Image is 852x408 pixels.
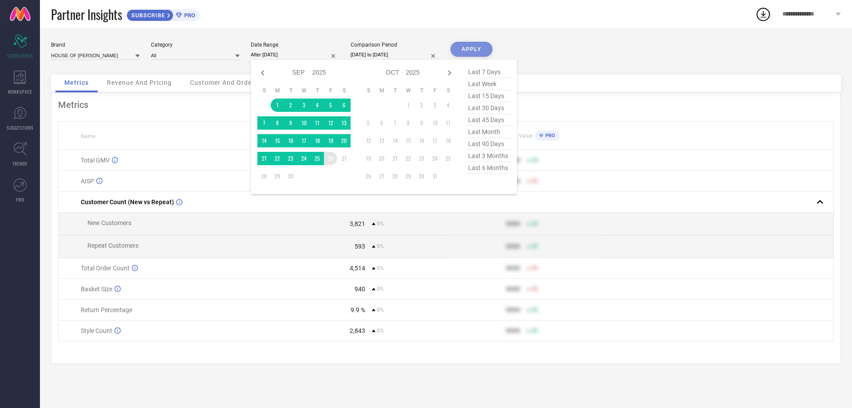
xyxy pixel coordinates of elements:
td: Fri Sep 19 2025 [324,134,337,147]
div: 9999 [506,220,520,227]
div: Category [151,42,240,48]
span: 50 [532,286,538,292]
div: 940 [355,285,365,293]
span: last week [466,78,510,90]
input: Select date range [251,50,339,59]
td: Thu Oct 09 2025 [415,116,428,130]
span: SUGGESTIONS [7,124,34,131]
td: Thu Sep 11 2025 [311,116,324,130]
td: Mon Sep 29 2025 [271,170,284,183]
td: Fri Oct 31 2025 [428,170,442,183]
td: Sun Oct 19 2025 [362,152,375,165]
td: Fri Oct 03 2025 [428,99,442,112]
span: Total GMV [81,157,110,164]
td: Tue Oct 21 2025 [388,152,402,165]
th: Wednesday [297,87,311,94]
th: Saturday [337,87,351,94]
td: Tue Oct 28 2025 [388,170,402,183]
span: 50 [532,243,538,250]
th: Sunday [257,87,271,94]
span: New Customers [87,219,131,226]
td: Wed Sep 10 2025 [297,116,311,130]
div: Brand [51,42,140,48]
td: Fri Oct 24 2025 [428,152,442,165]
td: Thu Sep 04 2025 [311,99,324,112]
td: Mon Sep 15 2025 [271,134,284,147]
td: Thu Oct 30 2025 [415,170,428,183]
div: 4,514 [350,265,365,272]
th: Friday [428,87,442,94]
input: Select comparison period [351,50,439,59]
div: Date Range [251,42,339,48]
th: Tuesday [388,87,402,94]
td: Tue Sep 02 2025 [284,99,297,112]
span: 0% [377,265,384,271]
td: Sat Oct 25 2025 [442,152,455,165]
td: Mon Sep 22 2025 [271,152,284,165]
td: Tue Oct 14 2025 [388,134,402,147]
span: last 7 days [466,66,510,78]
td: Sat Sep 27 2025 [337,152,351,165]
td: Wed Sep 03 2025 [297,99,311,112]
span: 50 [532,221,538,227]
th: Friday [324,87,337,94]
div: Next month [444,67,455,78]
span: 0% [377,243,384,250]
span: AISP [81,178,94,185]
span: Metrics [64,79,89,86]
span: PRO [543,133,555,139]
th: Tuesday [284,87,297,94]
td: Tue Sep 23 2025 [284,152,297,165]
span: 50 [532,265,538,271]
td: Wed Sep 24 2025 [297,152,311,165]
span: 50 [532,157,538,163]
th: Sunday [362,87,375,94]
div: Comparison Period [351,42,439,48]
td: Thu Oct 02 2025 [415,99,428,112]
td: Tue Sep 16 2025 [284,134,297,147]
span: 50 [532,328,538,334]
th: Monday [375,87,388,94]
td: Mon Oct 06 2025 [375,116,388,130]
td: Sat Oct 04 2025 [442,99,455,112]
div: 9999 [506,243,520,250]
td: Sun Sep 21 2025 [257,152,271,165]
div: 9999 [506,327,520,334]
td: Sun Sep 14 2025 [257,134,271,147]
td: Wed Sep 17 2025 [297,134,311,147]
td: Wed Oct 15 2025 [402,134,415,147]
td: Mon Sep 08 2025 [271,116,284,130]
span: 0% [377,221,384,227]
th: Thursday [311,87,324,94]
th: Wednesday [402,87,415,94]
td: Mon Oct 27 2025 [375,170,388,183]
td: Fri Oct 17 2025 [428,134,442,147]
span: Total Order Count [81,265,130,272]
td: Fri Oct 10 2025 [428,116,442,130]
td: Sun Oct 26 2025 [362,170,375,183]
span: Name [81,133,95,139]
span: last 6 months [466,162,510,174]
div: 9999 [506,306,520,313]
span: Customer Count (New vs Repeat) [81,198,174,206]
td: Sat Sep 06 2025 [337,99,351,112]
span: PRO [182,12,195,19]
td: Thu Sep 25 2025 [311,152,324,165]
td: Sat Oct 18 2025 [442,134,455,147]
td: Mon Oct 13 2025 [375,134,388,147]
div: 2,843 [350,327,365,334]
span: TRENDS [12,160,28,167]
td: Wed Oct 01 2025 [402,99,415,112]
span: last 3 months [466,150,510,162]
td: Sun Oct 12 2025 [362,134,375,147]
td: Sat Oct 11 2025 [442,116,455,130]
td: Wed Oct 29 2025 [402,170,415,183]
td: Fri Sep 26 2025 [324,152,337,165]
span: last 15 days [466,90,510,102]
td: Thu Oct 16 2025 [415,134,428,147]
span: 0% [377,328,384,334]
td: Sat Sep 13 2025 [337,116,351,130]
span: Return Percentage [81,306,132,313]
td: Sun Oct 05 2025 [362,116,375,130]
span: 50 [532,307,538,313]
